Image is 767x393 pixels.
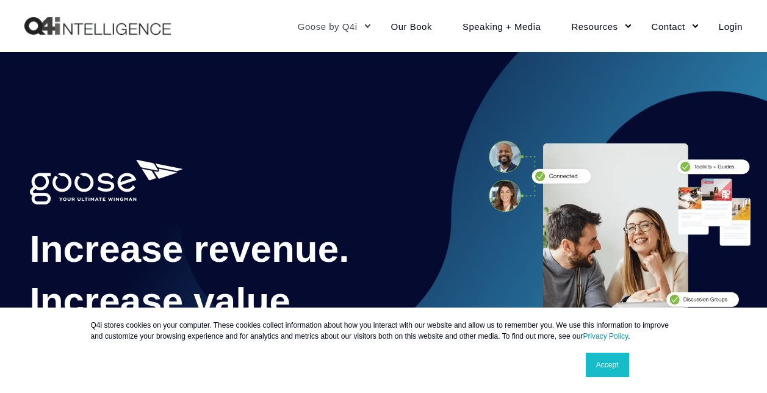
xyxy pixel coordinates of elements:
[24,17,171,35] img: Q4intelligence, LLC logo
[30,228,350,322] span: Increase revenue. Increase value.
[30,160,182,204] img: 01882-Goose-Q4i-Logo-wTag-WH
[91,320,677,342] p: Q4i stores cookies on your computer. These cookies collect information about how you interact wit...
[24,17,171,35] a: Back to Home
[583,332,628,341] a: Privacy Policy
[586,353,629,377] a: Accept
